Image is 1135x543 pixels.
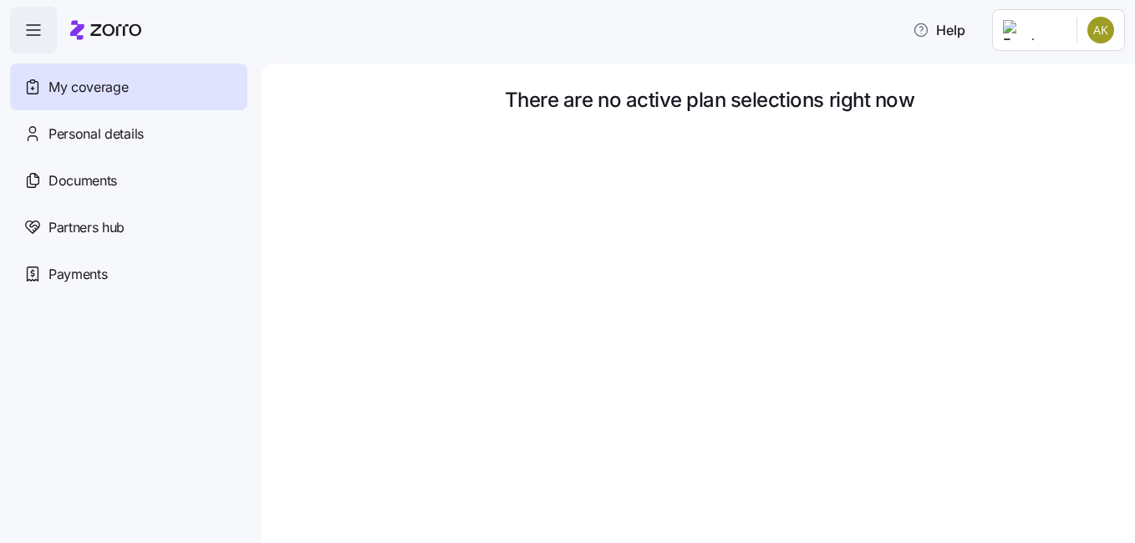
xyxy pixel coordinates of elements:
[10,251,247,297] a: Payments
[48,217,125,238] span: Partners hub
[899,13,979,47] button: Help
[10,204,247,251] a: Partners hub
[10,63,247,110] a: My coverage
[48,264,107,285] span: Payments
[10,110,247,157] a: Personal details
[913,20,965,40] span: Help
[10,157,247,204] a: Documents
[48,170,117,191] span: Documents
[505,90,914,110] span: There are no active plan selections right now
[538,124,881,466] img: Person sitting and waiting with coffee and laptop
[48,77,128,98] span: My coverage
[48,124,144,145] span: Personal details
[1087,17,1114,43] img: c53239fc35cc2bc889154f3fa2125b1b
[1003,20,1063,40] img: Employer logo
